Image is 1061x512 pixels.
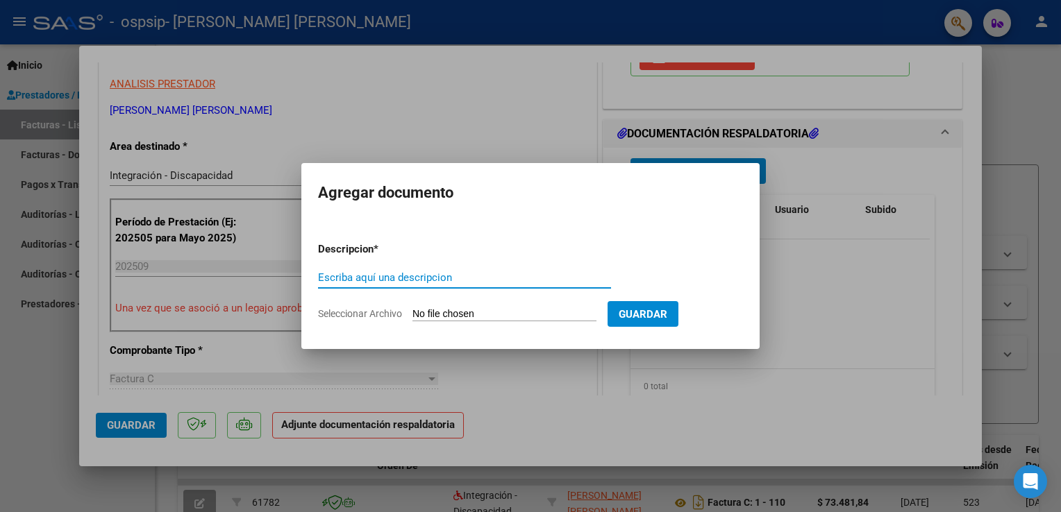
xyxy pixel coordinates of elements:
[608,301,678,327] button: Guardar
[318,241,446,257] p: Descripcion
[318,180,743,206] h2: Agregar documento
[619,308,667,321] span: Guardar
[318,308,402,319] span: Seleccionar Archivo
[1014,465,1047,498] div: Open Intercom Messenger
